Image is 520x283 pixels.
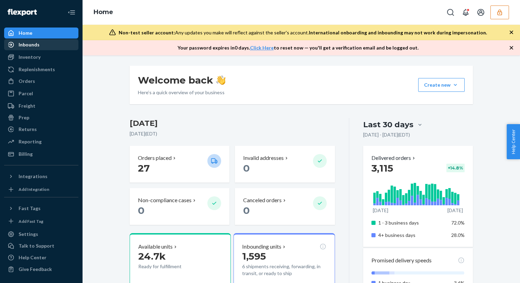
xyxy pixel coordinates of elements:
[371,257,432,264] p: Promised delivery speeds
[235,188,335,225] button: Canceled orders 0
[19,41,40,48] div: Inbounds
[378,219,446,226] p: 1 - 3 business days
[94,8,113,16] a: Home
[19,30,32,36] div: Home
[19,231,38,238] div: Settings
[4,100,78,111] a: Freight
[4,112,78,123] a: Prep
[19,78,35,85] div: Orders
[138,74,226,86] h1: Welcome back
[19,151,33,157] div: Billing
[459,6,473,19] button: Open notifications
[4,252,78,263] a: Help Center
[19,173,47,180] div: Integrations
[371,162,393,174] span: 3,115
[242,250,266,262] span: 1,595
[242,263,326,277] p: 6 shipments receiving, forwarding, in transit, or ready to ship
[373,207,388,214] p: [DATE]
[19,254,46,261] div: Help Center
[19,138,42,145] div: Reporting
[451,220,465,226] span: 72.0%
[138,250,166,262] span: 24.7k
[19,126,37,133] div: Returns
[371,154,416,162] button: Delivered orders
[4,229,78,240] a: Settings
[235,146,335,183] button: Invalid addresses 0
[19,218,43,224] div: Add Fast Tag
[378,232,446,239] p: 4+ business days
[88,2,119,22] ol: breadcrumbs
[19,114,29,121] div: Prep
[243,162,250,174] span: 0
[250,45,274,51] a: Click Here
[19,90,33,97] div: Parcel
[4,264,78,275] button: Give Feedback
[4,28,78,39] a: Home
[138,243,173,251] p: Available units
[4,76,78,87] a: Orders
[138,205,144,216] span: 0
[19,102,35,109] div: Freight
[19,66,55,73] div: Replenishments
[65,6,78,19] button: Close Navigation
[4,149,78,160] a: Billing
[19,266,52,273] div: Give Feedback
[4,52,78,63] a: Inventory
[138,196,192,204] p: Non-compliance cases
[4,171,78,182] button: Integrations
[446,164,465,172] div: + 14.8 %
[444,6,457,19] button: Open Search Box
[243,154,284,162] p: Invalid addresses
[451,232,465,238] span: 28.0%
[119,29,487,36] div: Any updates you make will reflect against the seller's account.
[474,6,488,19] button: Open account menu
[138,162,150,174] span: 27
[4,136,78,147] a: Reporting
[130,188,229,225] button: Non-compliance cases 0
[19,186,49,192] div: Add Integration
[4,185,78,194] a: Add Integration
[4,240,78,251] a: Talk to Support
[19,205,41,212] div: Fast Tags
[138,263,202,270] p: Ready for fulfillment
[363,119,413,130] div: Last 30 days
[130,146,229,183] button: Orders placed 27
[138,89,226,96] p: Here’s a quick overview of your business
[138,154,172,162] p: Orders placed
[418,78,465,92] button: Create new
[8,9,37,16] img: Flexport logo
[4,217,78,226] a: Add Fast Tag
[243,205,250,216] span: 0
[19,54,41,61] div: Inventory
[177,44,419,51] p: Your password expires in 0 days . to reset now — you'll get a verification email and be logged out.
[130,130,335,137] p: [DATE] ( EDT )
[243,196,282,204] p: Canceled orders
[242,243,281,251] p: Inbounding units
[130,118,335,129] h3: [DATE]
[4,124,78,135] a: Returns
[19,242,54,249] div: Talk to Support
[4,39,78,50] a: Inbounds
[4,64,78,75] a: Replenishments
[216,75,226,85] img: hand-wave emoji
[119,30,175,35] span: Non-test seller account:
[507,124,520,159] button: Help Center
[309,30,487,35] span: International onboarding and inbounding may not work during impersonation.
[4,88,78,99] a: Parcel
[4,203,78,214] button: Fast Tags
[363,131,410,138] p: [DATE] - [DATE] ( EDT )
[447,207,463,214] p: [DATE]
